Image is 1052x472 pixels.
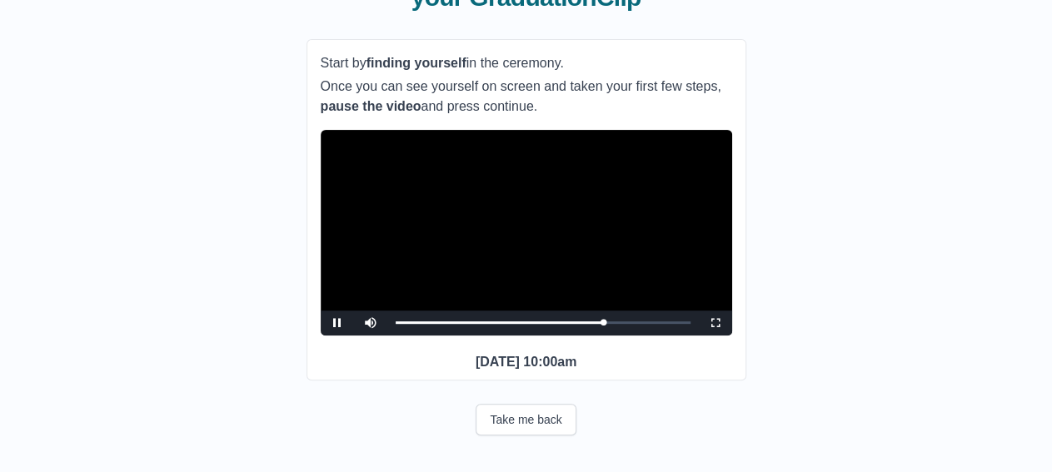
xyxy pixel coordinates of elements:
[396,321,691,324] div: Progress Bar
[354,311,387,335] button: Mute
[321,53,732,73] p: Start by in the ceremony.
[699,311,732,335] button: Fullscreen
[366,56,466,70] b: finding yourself
[321,130,732,335] div: Video Player
[321,77,732,117] p: Once you can see yourself on screen and taken your first few steps, and press continue.
[321,311,354,335] button: Pause
[476,404,576,435] button: Take me back
[321,352,732,372] p: [DATE] 10:00am
[321,99,421,113] b: pause the video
